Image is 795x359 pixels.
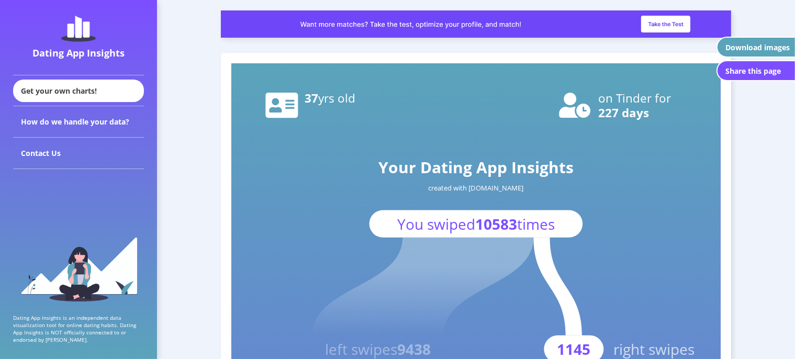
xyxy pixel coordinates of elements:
[13,314,144,343] p: Dating App Insights is an independent data visualization tool for online dating habits. Dating Ap...
[397,339,431,359] tspan: 9438
[378,156,574,178] text: Your Dating App Insights
[13,138,144,169] div: Contact Us
[16,47,141,59] div: Dating App Insights
[517,214,555,234] tspan: times
[325,339,431,359] text: left swipes
[20,236,138,301] img: sidebar_girl.91b9467e.svg
[318,89,355,106] tspan: yrs old
[475,214,517,234] tspan: 10583
[598,89,671,106] text: on Tinder for
[716,37,795,58] button: Download images
[305,89,355,106] text: 37
[221,10,731,38] img: roast_slim_banner.a2e79667.png
[61,16,96,42] img: dating-app-insights-logo.5abe6921.svg
[397,214,555,234] text: You swiped
[725,66,781,76] div: Share this page
[13,106,144,138] div: How do we handle your data?
[725,42,790,52] div: Download images
[429,183,524,193] text: created with [DOMAIN_NAME]
[13,80,144,102] div: Get your own charts!
[557,339,591,359] text: 1145
[613,339,695,359] text: right swipes
[598,104,649,120] text: 227 days
[716,60,795,81] button: Share this page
